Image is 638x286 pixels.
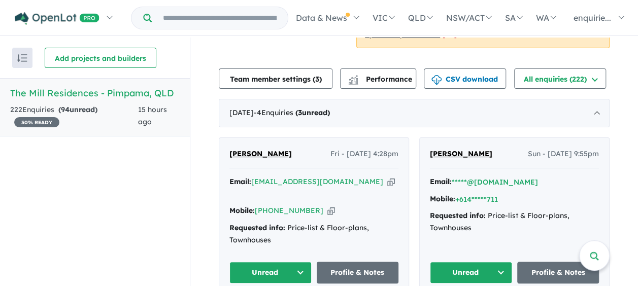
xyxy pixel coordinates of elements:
div: [DATE] [219,99,610,127]
strong: ( unread) [295,108,330,117]
a: Profile & Notes [517,262,599,283]
button: Copy [387,176,395,187]
button: Unread [430,262,512,283]
span: 15 hours ago [138,105,167,126]
button: All enquiries (222) [514,68,606,89]
button: CSV download [424,68,506,89]
span: 94 [61,105,70,114]
button: Performance [340,68,416,89]
div: 222 Enquir ies [10,104,138,128]
a: Profile & Notes [317,262,399,283]
strong: Requested info: [430,211,486,220]
strong: Mobile: [229,206,255,215]
strong: ( unread) [58,105,97,114]
a: [PERSON_NAME] [229,148,292,160]
span: 3 [298,108,302,117]
span: Performance [350,75,412,84]
div: Price-list & Floor-plans, Townhouses [430,210,599,234]
strong: Email: [229,177,251,186]
img: sort.svg [17,54,27,62]
span: 30 % READY [14,117,59,127]
img: Openlot PRO Logo White [15,12,99,25]
input: Try estate name, suburb, builder or developer [154,7,286,29]
span: - 4 Enquir ies [254,108,330,117]
img: line-chart.svg [349,75,358,81]
button: Unread [229,262,312,283]
strong: Mobile: [430,194,455,203]
img: bar-chart.svg [348,78,358,85]
span: [PERSON_NAME] [229,149,292,158]
span: Sun - [DATE] 9:55pm [528,148,599,160]
div: Price-list & Floor-plans, Townhouses [229,222,398,246]
span: Fri - [DATE] 4:28pm [330,148,398,160]
h5: The Mill Residences - Pimpama , QLD [10,86,180,100]
strong: Email: [430,177,452,186]
span: [PERSON_NAME] [430,149,492,158]
a: [PHONE_NUMBER] [255,206,323,215]
strong: Requested info: [229,223,285,232]
span: enquirie... [574,13,611,23]
a: [PERSON_NAME] [430,148,492,160]
span: 3 [315,75,319,84]
button: Add projects and builders [45,48,156,68]
button: Copy [327,205,335,216]
a: [EMAIL_ADDRESS][DOMAIN_NAME] [251,177,383,186]
img: download icon [431,75,442,85]
button: Team member settings (3) [219,68,332,89]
